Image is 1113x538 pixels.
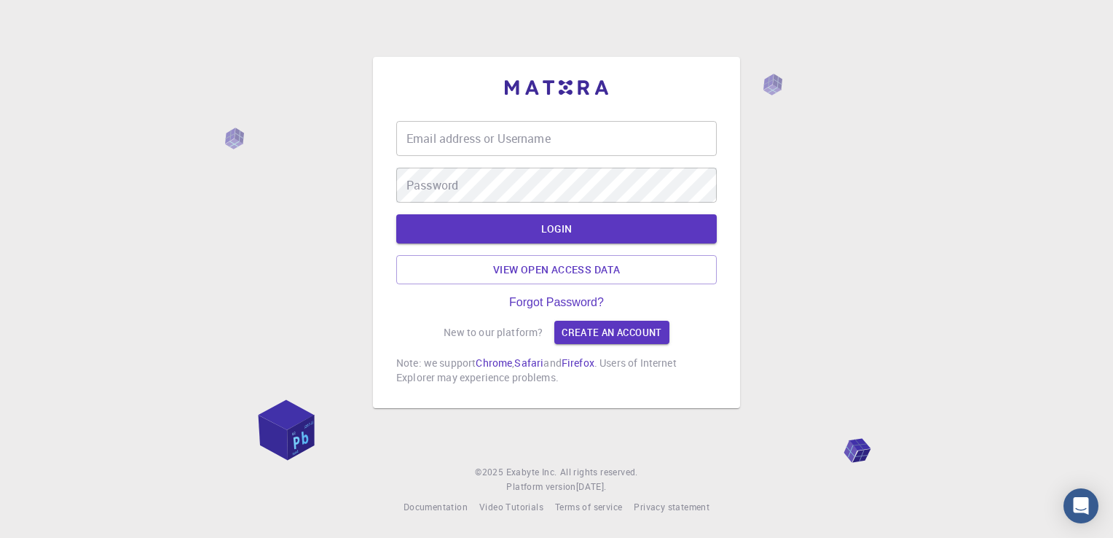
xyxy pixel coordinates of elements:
span: Video Tutorials [479,501,543,512]
a: View open access data [396,255,717,284]
button: LOGIN [396,214,717,243]
span: [DATE] . [576,480,607,492]
a: Firefox [562,356,594,370]
a: Create an account [554,321,669,344]
a: [DATE]. [576,480,607,494]
span: Exabyte Inc. [506,466,557,477]
span: All rights reserved. [560,465,638,480]
a: Documentation [404,500,468,515]
span: Privacy statement [634,501,709,512]
a: Safari [514,356,543,370]
a: Privacy statement [634,500,709,515]
span: Documentation [404,501,468,512]
span: Terms of service [555,501,622,512]
a: Terms of service [555,500,622,515]
a: Exabyte Inc. [506,465,557,480]
p: Note: we support , and . Users of Internet Explorer may experience problems. [396,356,717,385]
a: Video Tutorials [479,500,543,515]
span: Platform version [506,480,575,494]
p: New to our platform? [444,325,543,340]
div: Open Intercom Messenger [1063,488,1098,523]
span: © 2025 [475,465,506,480]
a: Chrome [476,356,512,370]
a: Forgot Password? [509,296,604,309]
